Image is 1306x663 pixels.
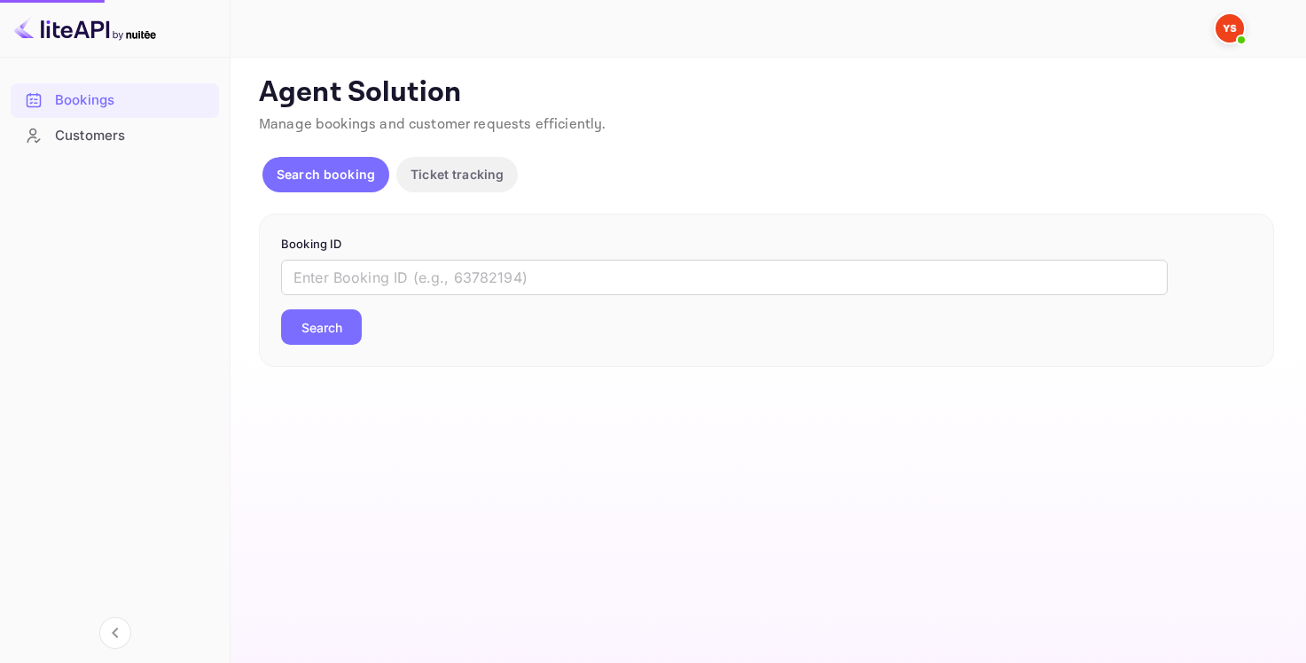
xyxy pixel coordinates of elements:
[281,309,362,345] button: Search
[11,119,219,152] a: Customers
[281,236,1252,253] p: Booking ID
[14,14,156,43] img: LiteAPI logo
[1216,14,1244,43] img: Yandex Support
[259,115,606,134] span: Manage bookings and customer requests efficiently.
[11,83,219,116] a: Bookings
[259,75,1274,111] p: Agent Solution
[99,617,131,649] button: Collapse navigation
[11,119,219,153] div: Customers
[411,165,504,183] p: Ticket tracking
[11,83,219,118] div: Bookings
[277,165,375,183] p: Search booking
[55,90,210,111] div: Bookings
[55,126,210,146] div: Customers
[281,260,1168,295] input: Enter Booking ID (e.g., 63782194)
